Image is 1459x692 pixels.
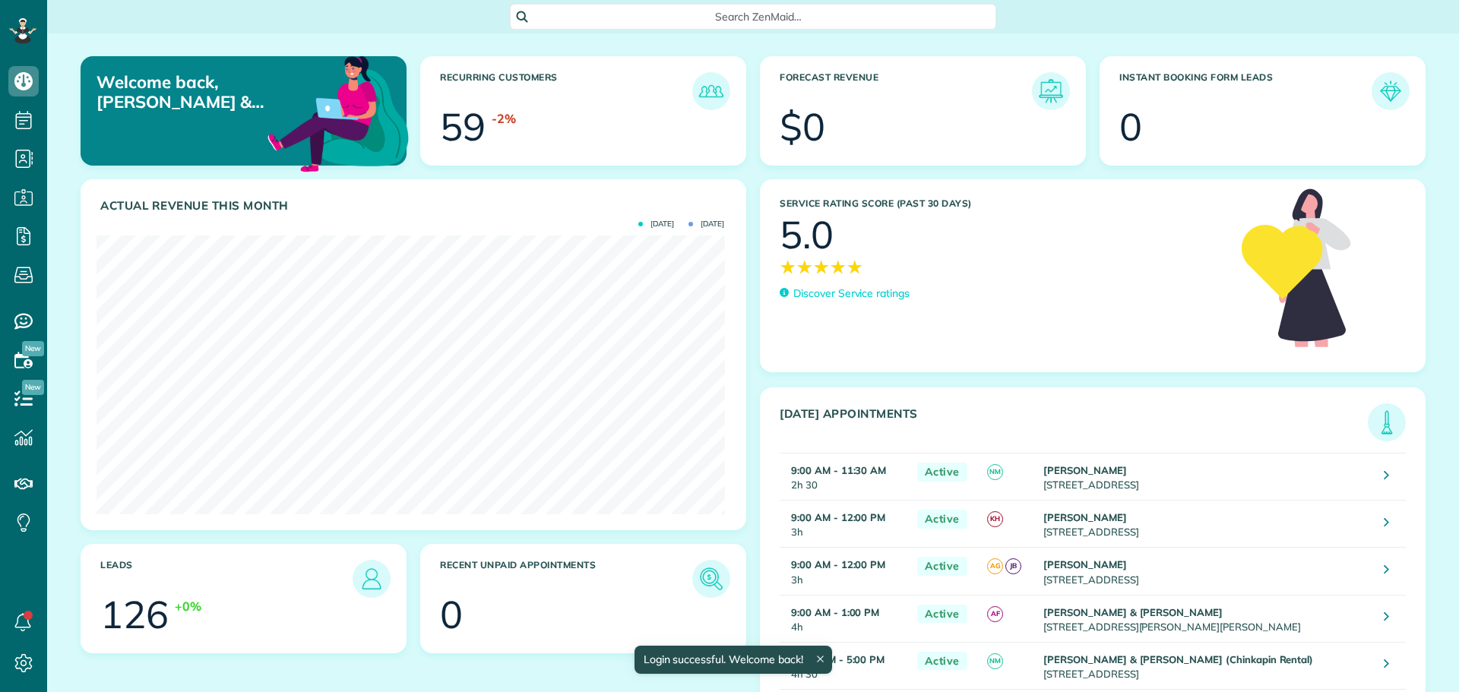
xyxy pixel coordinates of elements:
[440,596,463,634] div: 0
[440,108,486,146] div: 59
[696,76,726,106] img: icon_recurring_customers-cf858462ba22bcd05b5a5880d41d6543d210077de5bb9ebc9590e49fd87d84ed.png
[917,652,967,671] span: Active
[987,511,1003,527] span: KH
[1043,511,1127,523] strong: [PERSON_NAME]
[780,548,910,595] td: 3h
[780,72,1032,110] h3: Forecast Revenue
[100,596,169,634] div: 126
[780,595,910,642] td: 4h
[780,198,1226,209] h3: Service Rating score (past 30 days)
[780,286,910,302] a: Discover Service ratings
[1040,453,1372,501] td: [STREET_ADDRESS]
[638,220,674,228] span: [DATE]
[1040,548,1372,595] td: [STREET_ADDRESS]
[987,464,1003,480] span: NM
[22,341,44,356] span: New
[780,501,910,548] td: 3h
[791,511,885,523] strong: 9:00 AM - 12:00 PM
[1372,407,1402,438] img: icon_todays_appointments-901f7ab196bb0bea1936b74009e4eb5ffbc2d2711fa7634e0d609ed5ef32b18b.png
[1043,653,1313,665] strong: [PERSON_NAME] & [PERSON_NAME] (Chinkapin Rental)
[780,407,1368,441] h3: [DATE] Appointments
[813,254,830,280] span: ★
[780,216,834,254] div: 5.0
[356,564,387,594] img: icon_leads-1bed01f49abd5b7fead27621c3d59655bb73ed531f8eeb49469d10e621d6b896.png
[987,558,1003,574] span: AG
[440,72,692,110] h3: Recurring Customers
[917,605,967,624] span: Active
[1119,108,1142,146] div: 0
[100,560,353,598] h3: Leads
[688,220,724,228] span: [DATE]
[987,606,1003,622] span: AF
[987,653,1003,669] span: NM
[917,463,967,482] span: Active
[1040,501,1372,548] td: [STREET_ADDRESS]
[1043,606,1223,618] strong: [PERSON_NAME] & [PERSON_NAME]
[1040,595,1372,642] td: [STREET_ADDRESS][PERSON_NAME][PERSON_NAME]
[780,642,910,689] td: 4h 30
[634,646,831,674] div: Login successful. Welcome back!
[793,286,910,302] p: Discover Service ratings
[492,110,516,128] div: -2%
[97,72,302,112] p: Welcome back, [PERSON_NAME] & [PERSON_NAME]!
[1043,464,1127,476] strong: [PERSON_NAME]
[847,254,863,280] span: ★
[1119,72,1372,110] h3: Instant Booking Form Leads
[917,510,967,529] span: Active
[1040,642,1372,689] td: [STREET_ADDRESS]
[791,558,885,570] strong: 9:00 AM - 12:00 PM
[780,254,796,280] span: ★
[791,464,886,476] strong: 9:00 AM - 11:30 AM
[22,380,44,395] span: New
[175,598,201,615] div: +0%
[791,653,885,665] strong: 12:30 PM - 5:00 PM
[791,606,879,618] strong: 9:00 AM - 1:00 PM
[780,453,910,501] td: 2h 30
[780,108,825,146] div: $0
[696,564,726,594] img: icon_unpaid_appointments-47b8ce3997adf2238b356f14209ab4cced10bd1f174958f3ca8f1d0dd7fffeee.png
[264,39,412,186] img: dashboard_welcome-42a62b7d889689a78055ac9021e634bf52bae3f8056760290aed330b23ab8690.png
[1005,558,1021,574] span: JB
[1043,558,1127,570] strong: [PERSON_NAME]
[830,254,847,280] span: ★
[1036,76,1066,106] img: icon_forecast_revenue-8c13a41c7ed35a8dcfafea3cbb826a0462acb37728057bba2d056411b612bbbe.png
[917,557,967,576] span: Active
[796,254,813,280] span: ★
[100,199,730,213] h3: Actual Revenue this month
[1375,76,1406,106] img: icon_form_leads-04211a6a04a5b2264e4ee56bc0799ec3eb69b7e499cbb523a139df1d13a81ae0.png
[440,560,692,598] h3: Recent unpaid appointments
